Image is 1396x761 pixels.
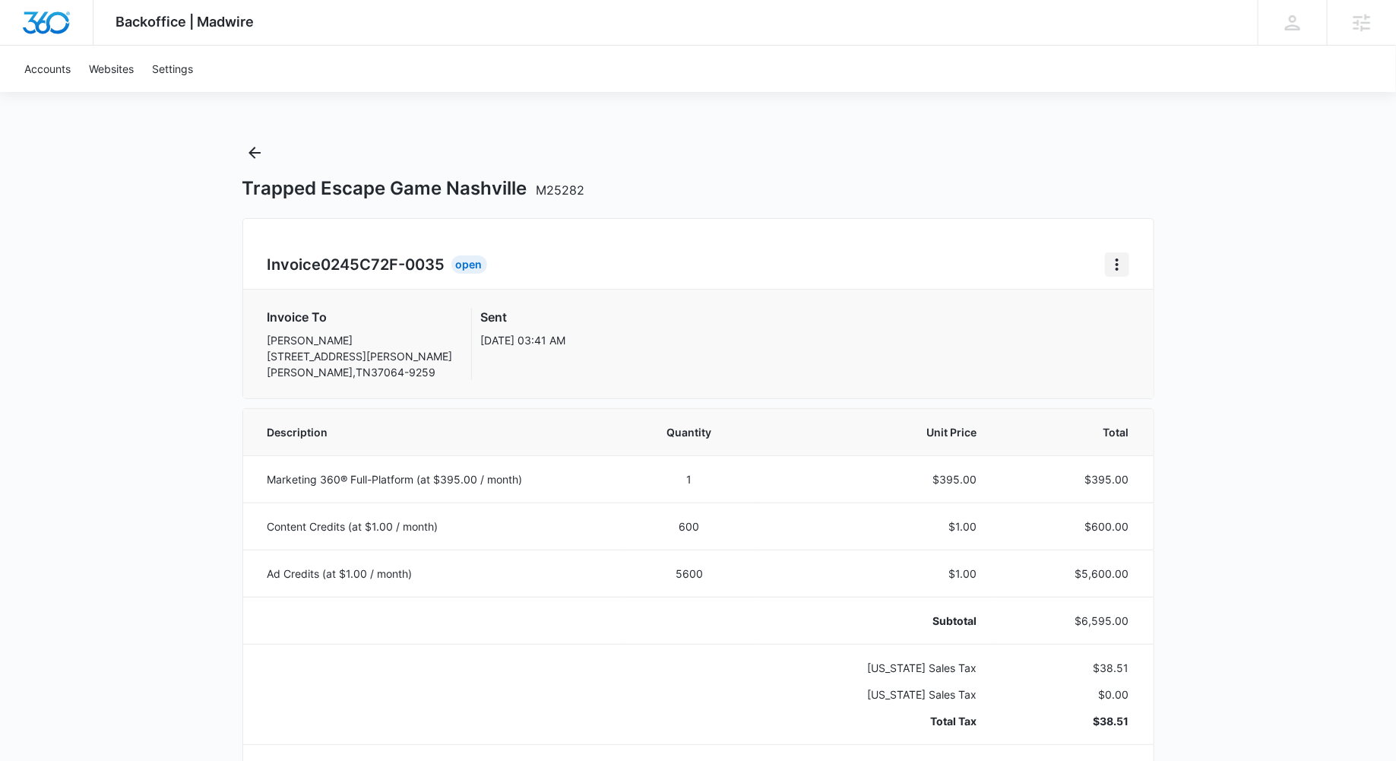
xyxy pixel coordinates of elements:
a: Websites [80,46,143,92]
h3: Sent [481,308,566,326]
p: $38.51 [1013,713,1129,729]
td: 5600 [623,550,756,597]
p: [US_STATE] Sales Tax [774,686,977,702]
td: 600 [623,503,756,550]
span: Backoffice | Madwire [116,14,255,30]
p: $6,595.00 [1013,613,1129,629]
p: [PERSON_NAME] [STREET_ADDRESS][PERSON_NAME] [PERSON_NAME] , TN 37064-9259 [267,332,453,380]
p: $600.00 [1013,518,1129,534]
p: Content Credits (at $1.00 / month) [267,518,605,534]
p: $395.00 [774,471,977,487]
button: Back [242,141,267,165]
p: [US_STATE] Sales Tax [774,660,977,676]
span: Description [267,424,605,440]
span: Total [1013,424,1129,440]
h3: Invoice To [267,308,453,326]
button: Home [1105,252,1129,277]
h1: Trapped Escape Game Nashville [242,177,585,200]
p: Total Tax [774,713,977,729]
p: Marketing 360® Full-Platform (at $395.00 / month) [267,471,605,487]
td: 1 [623,455,756,503]
h2: Invoice [267,253,451,276]
div: Open [451,255,487,274]
span: Unit Price [774,424,977,440]
span: 0245C72F-0035 [321,255,445,274]
p: $0.00 [1013,686,1129,702]
p: [DATE] 03:41 AM [481,332,566,348]
a: Accounts [15,46,80,92]
p: $395.00 [1013,471,1129,487]
span: Quantity [641,424,738,440]
p: $1.00 [774,566,977,582]
p: Subtotal [774,613,977,629]
p: $38.51 [1013,660,1129,676]
a: Settings [143,46,202,92]
span: M25282 [537,182,585,198]
p: Ad Credits (at $1.00 / month) [267,566,605,582]
p: $1.00 [774,518,977,534]
p: $5,600.00 [1013,566,1129,582]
